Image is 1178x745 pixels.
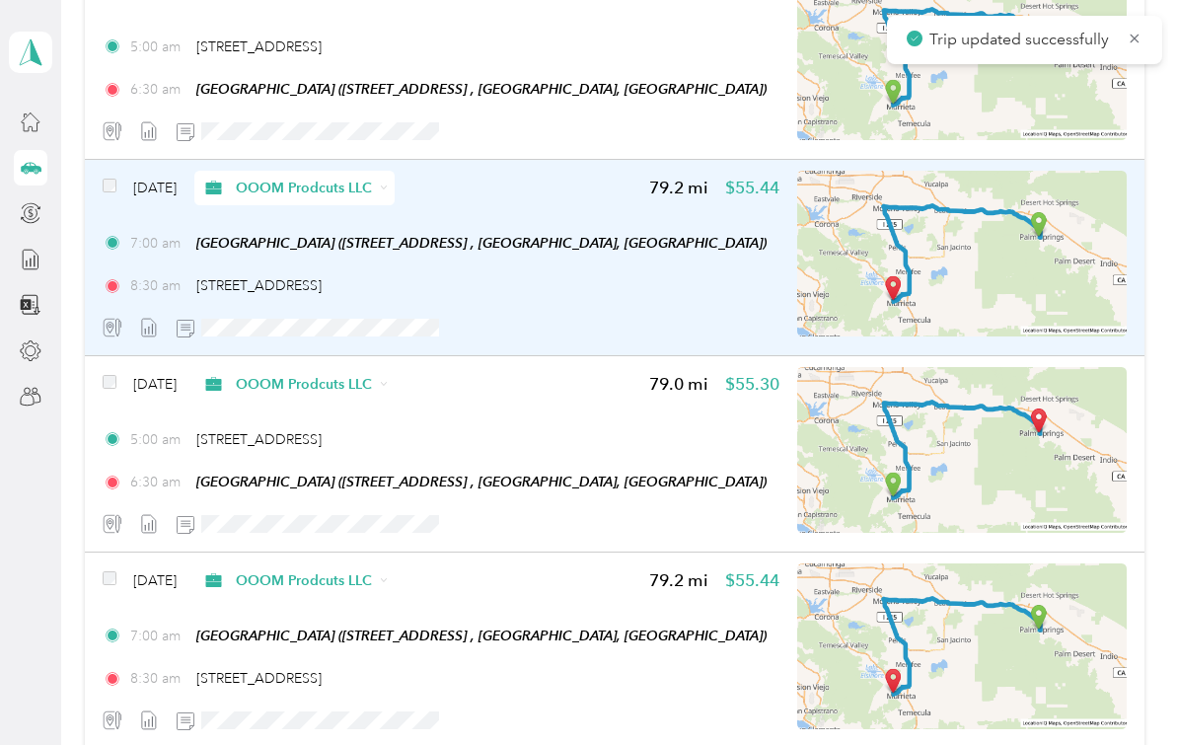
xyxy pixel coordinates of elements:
[130,429,186,450] span: 5:00 am
[196,431,322,448] span: [STREET_ADDRESS]
[130,233,186,254] span: 7:00 am
[196,38,322,55] span: [STREET_ADDRESS]
[130,79,186,100] span: 6:30 am
[725,372,779,397] span: $55.30
[725,568,779,593] span: $55.44
[236,178,373,198] span: OOOM Prodcuts LLC
[1068,634,1178,745] iframe: Everlance-gr Chat Button Frame
[649,372,708,397] span: 79.0 mi
[725,176,779,200] span: $55.44
[196,670,322,687] span: [STREET_ADDRESS]
[130,37,186,57] span: 5:00 am
[797,563,1127,729] img: minimap
[929,28,1113,52] p: Trip updated successfully
[130,275,186,296] span: 8:30 am
[649,568,708,593] span: 79.2 mi
[236,374,373,395] span: OOOM Prodcuts LLC
[133,374,177,395] span: [DATE]
[130,668,186,689] span: 8:30 am
[133,178,177,198] span: [DATE]
[196,235,767,251] span: [GEOGRAPHIC_DATA] ([STREET_ADDRESS] , [GEOGRAPHIC_DATA], [GEOGRAPHIC_DATA])
[196,81,767,97] span: [GEOGRAPHIC_DATA] ([STREET_ADDRESS] , [GEOGRAPHIC_DATA], [GEOGRAPHIC_DATA])
[130,626,186,646] span: 7:00 am
[196,277,322,294] span: [STREET_ADDRESS]
[797,367,1127,533] img: minimap
[797,171,1127,336] img: minimap
[133,570,177,591] span: [DATE]
[130,472,186,492] span: 6:30 am
[196,628,767,643] span: [GEOGRAPHIC_DATA] ([STREET_ADDRESS] , [GEOGRAPHIC_DATA], [GEOGRAPHIC_DATA])
[196,474,767,489] span: [GEOGRAPHIC_DATA] ([STREET_ADDRESS] , [GEOGRAPHIC_DATA], [GEOGRAPHIC_DATA])
[649,176,708,200] span: 79.2 mi
[236,570,373,591] span: OOOM Prodcuts LLC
